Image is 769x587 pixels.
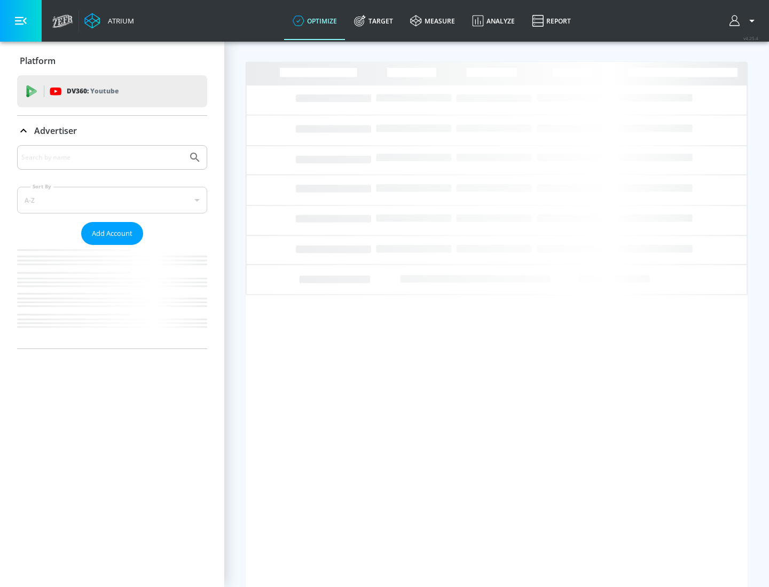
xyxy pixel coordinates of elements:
input: Search by name [21,150,183,164]
div: Atrium [104,16,134,26]
p: Advertiser [34,125,77,137]
a: optimize [284,2,346,40]
span: v 4.25.4 [743,35,758,41]
label: Sort By [30,183,53,190]
div: Platform [17,46,207,76]
div: DV360: Youtube [17,75,207,107]
div: Advertiser [17,116,207,146]
div: A-Z [17,187,207,213]
span: Add Account [92,227,132,240]
a: Atrium [84,13,134,29]
div: Advertiser [17,145,207,348]
p: Youtube [90,85,119,97]
a: Report [523,2,579,40]
a: measure [402,2,464,40]
p: Platform [20,55,56,67]
a: Analyze [464,2,523,40]
p: DV360: [67,85,119,97]
nav: list of Advertiser [17,245,207,348]
a: Target [346,2,402,40]
button: Add Account [81,222,143,245]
